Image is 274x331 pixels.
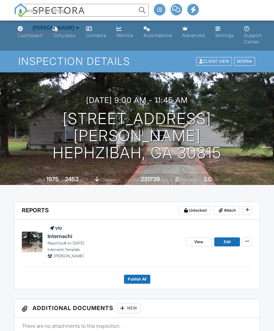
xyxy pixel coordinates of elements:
[175,176,179,182] div: 3
[86,32,106,38] div: Contacts
[141,23,175,41] a: Automations (Advanced)
[10,110,264,161] h1: [STREET_ADDRESS][PERSON_NAME] Hephzibah, GA 30815
[215,32,234,38] div: Settings
[141,176,160,182] div: 231739
[65,176,79,182] div: 2453
[46,176,59,182] div: 1975
[117,32,133,38] div: Metrics
[32,24,74,31] div: [PERSON_NAME]
[203,176,212,182] div: 3.0
[100,177,120,182] span: crawlspace
[213,177,231,182] span: bathrooms
[86,96,188,105] h3: [DATE] 9:00 am - 11:45 am
[18,56,256,67] h1: Inspection Details
[161,177,169,182] span: sq.ft.
[84,23,109,41] a: Contacts
[38,177,45,182] span: Built
[196,59,234,63] a: Client View
[22,322,252,329] p: There are no attachments to this inspection.
[20,4,149,17] input: Search everything...
[242,23,264,48] a: Support Center
[114,23,136,41] a: Metrics
[117,303,141,313] div: New
[180,23,208,41] a: Advanced
[126,177,140,182] span: Lot Size
[16,31,79,37] div: Metro Inspection Services
[80,177,89,182] span: sq. ft.
[144,32,172,38] div: Automations
[244,32,262,44] div: Support Center
[182,32,205,38] div: Advanced
[196,57,232,66] div: Client View
[234,57,255,66] div: More
[213,23,236,41] a: Settings
[14,299,260,317] h3: Additional Documents
[180,177,197,182] span: bedrooms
